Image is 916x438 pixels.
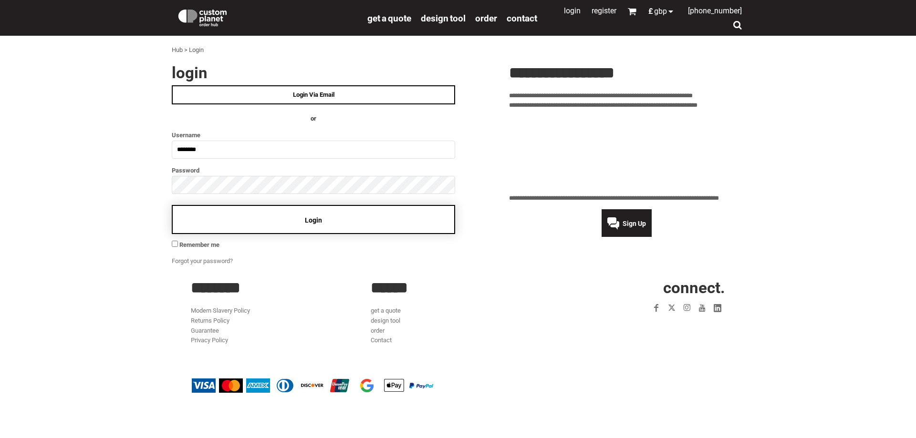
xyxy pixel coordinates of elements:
input: Remember me [172,241,178,247]
img: Visa [192,378,216,393]
span: get a quote [367,13,411,24]
a: Hub [172,46,183,53]
h2: Login [172,65,455,81]
iframe: Customer reviews powered by Trustpilot [509,116,744,188]
a: Privacy Policy [191,336,228,344]
h2: CONNECT. [551,280,725,295]
a: Contact [507,12,537,23]
a: get a quote [371,307,401,314]
span: [PHONE_NUMBER] [688,6,742,15]
img: American Express [246,378,270,393]
span: order [475,13,497,24]
img: PayPal [409,383,433,388]
span: GBP [654,8,667,15]
a: Register [592,6,616,15]
a: Login Via Email [172,85,455,104]
span: Remember me [179,241,219,248]
img: Google Pay [355,378,379,393]
label: Password [172,165,455,176]
span: £ [648,8,654,15]
span: Contact [507,13,537,24]
img: China UnionPay [328,378,352,393]
a: Forgot your password? [172,257,233,265]
iframe: Customer reviews powered by Trustpilot [593,321,725,333]
a: Returns Policy [191,317,229,324]
label: Username [172,130,455,141]
a: get a quote [367,12,411,23]
img: Mastercard [219,378,243,393]
img: Diners Club [273,378,297,393]
a: Modern Slavery Policy [191,307,250,314]
a: Guarantee [191,327,219,334]
a: Custom Planet [172,2,363,31]
a: Login [564,6,581,15]
a: order [475,12,497,23]
img: Discover [301,378,324,393]
img: Custom Planet [177,7,229,26]
img: Apple Pay [382,378,406,393]
a: design tool [371,317,400,324]
a: Contact [371,336,392,344]
h4: OR [172,114,455,124]
a: design tool [421,12,466,23]
span: Login Via Email [293,91,334,98]
div: > [184,45,187,55]
span: Sign Up [623,220,646,227]
span: design tool [421,13,466,24]
span: Login [305,216,322,224]
div: Login [189,45,204,55]
a: order [371,327,385,334]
